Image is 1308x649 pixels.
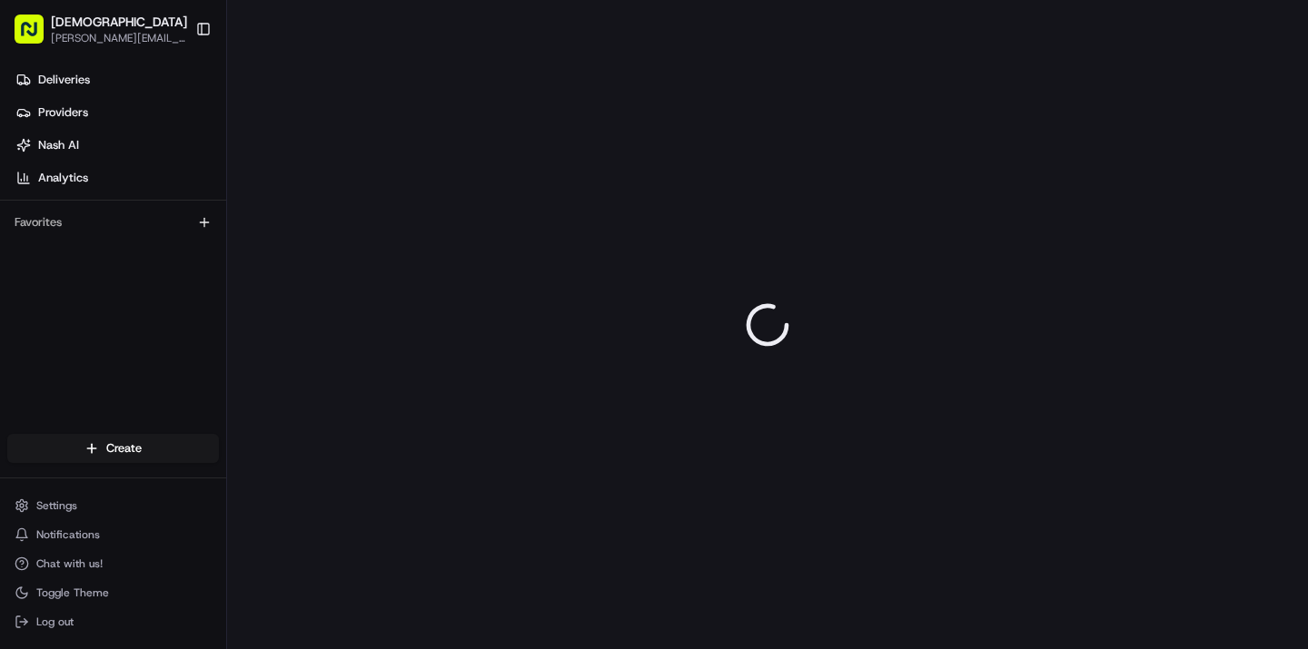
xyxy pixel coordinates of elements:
[106,440,142,457] span: Create
[36,556,103,571] span: Chat with us!
[7,522,219,547] button: Notifications
[51,31,187,45] button: [PERSON_NAME][EMAIL_ADDRESS][DOMAIN_NAME]
[36,615,74,629] span: Log out
[7,580,219,605] button: Toggle Theme
[7,551,219,576] button: Chat with us!
[7,163,226,192] a: Analytics
[7,65,226,94] a: Deliveries
[7,493,219,518] button: Settings
[7,131,226,160] a: Nash AI
[38,137,79,153] span: Nash AI
[51,13,187,31] button: [DEMOGRAPHIC_DATA]
[7,98,226,127] a: Providers
[36,527,100,542] span: Notifications
[36,585,109,600] span: Toggle Theme
[36,498,77,513] span: Settings
[38,170,88,186] span: Analytics
[38,104,88,121] span: Providers
[7,609,219,634] button: Log out
[38,72,90,88] span: Deliveries
[7,7,188,51] button: [DEMOGRAPHIC_DATA][PERSON_NAME][EMAIL_ADDRESS][DOMAIN_NAME]
[7,434,219,463] button: Create
[7,208,219,237] div: Favorites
